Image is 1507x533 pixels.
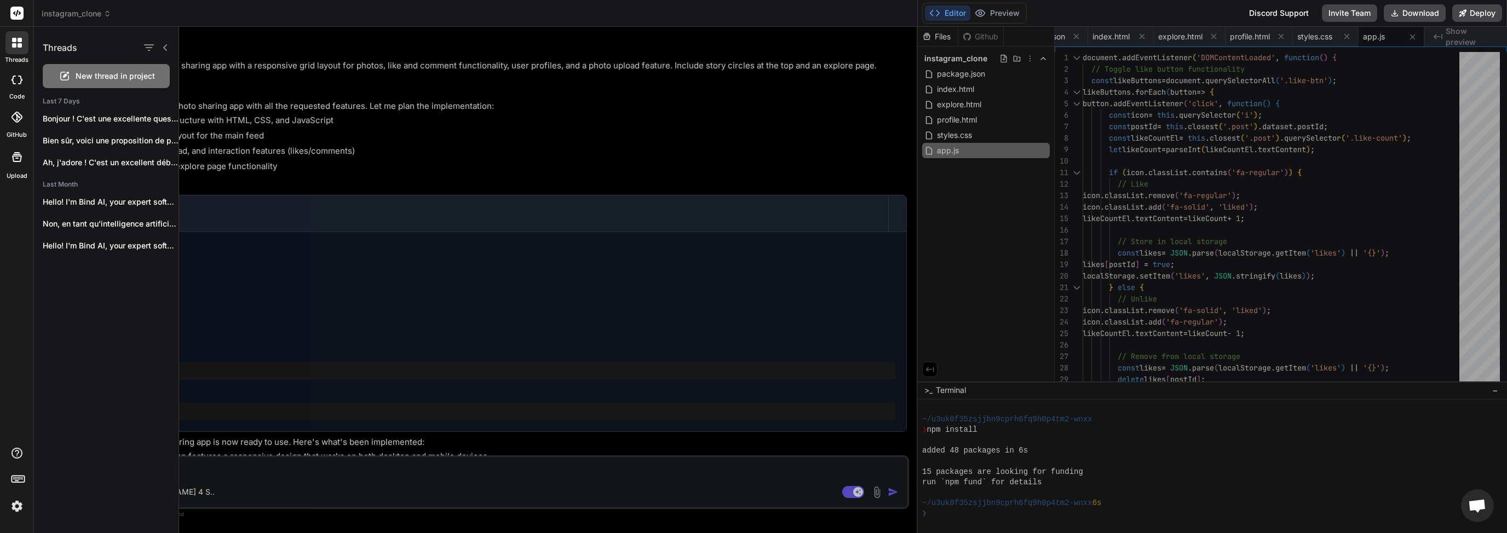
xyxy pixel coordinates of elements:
[1322,4,1377,22] button: Invite Team
[43,196,179,207] p: Hello! I'm Bind AI, your expert software...
[1384,4,1446,22] button: Download
[34,97,179,106] h2: Last 7 Days
[43,113,179,124] p: Bonjour ! C'est une excellente question qui...
[1452,4,1502,22] button: Deploy
[1461,489,1494,522] div: Ouvrir le chat
[9,92,25,101] label: code
[42,8,111,19] span: instagram_clone
[34,180,179,189] h2: Last Month
[7,171,27,181] label: Upload
[43,135,179,146] p: Bien sûr, voici une proposition de paroles...
[76,71,155,82] span: New thread in project
[970,5,1024,21] button: Preview
[43,41,77,54] h1: Threads
[5,55,28,65] label: threads
[43,240,179,251] p: Hello! I'm Bind AI, your expert software...
[925,5,970,21] button: Editor
[7,130,27,140] label: GitHub
[1243,4,1315,22] div: Discord Support
[8,497,26,515] img: settings
[43,157,179,168] p: Ah, j'adore ! C'est un excellent début....
[43,218,179,229] p: Non, en tant qu'intelligence artificielle textuelle, je...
